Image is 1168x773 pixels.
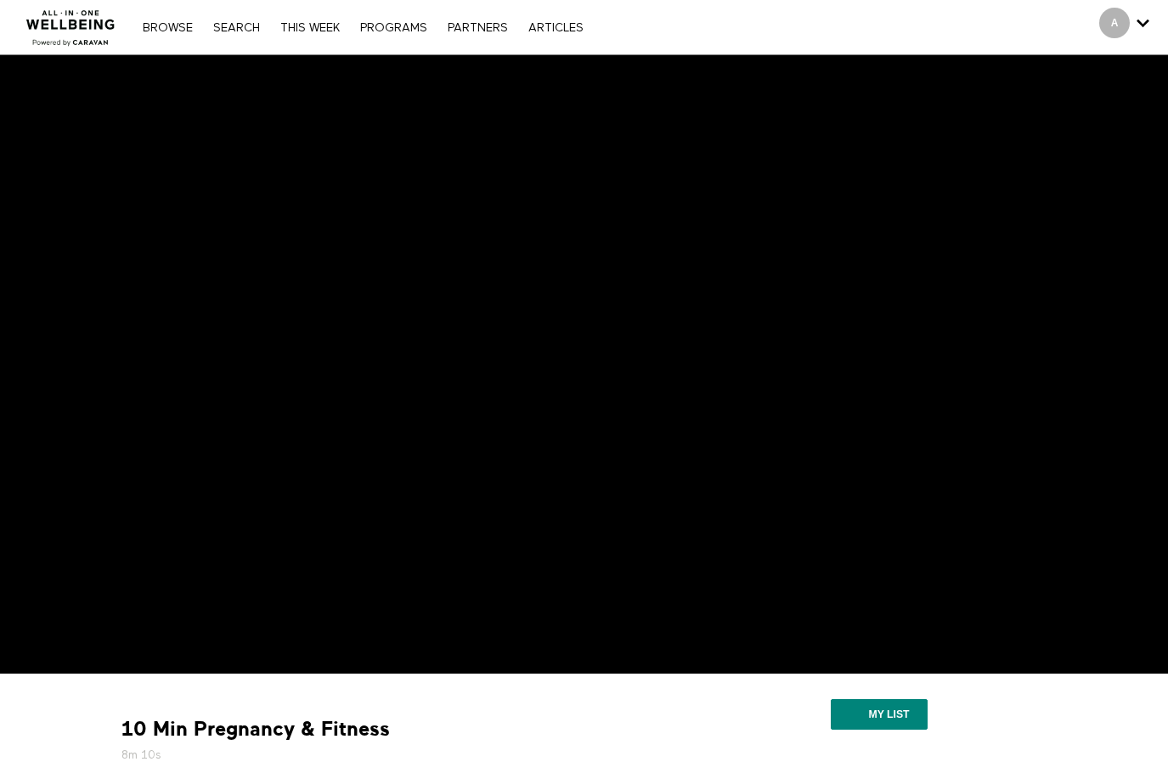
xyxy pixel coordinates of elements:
[121,747,691,764] h5: 8m 10s
[439,22,516,34] a: PARTNERS
[520,22,592,34] a: ARTICLES
[134,22,201,34] a: Browse
[352,22,436,34] a: PROGRAMS
[121,716,390,742] strong: 10 Min Pregnancy & Fitness
[831,699,927,730] button: My list
[205,22,268,34] a: Search
[272,22,348,34] a: THIS WEEK
[134,19,591,36] nav: Primary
